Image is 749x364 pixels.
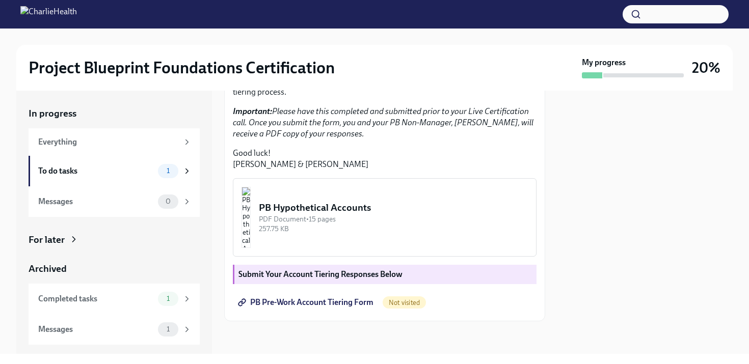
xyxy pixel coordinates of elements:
span: PB Pre-Work Account Tiering Form [240,297,373,307]
span: 1 [160,325,176,333]
span: 0 [159,198,177,205]
em: Please have this completed and submitted prior to your Live Certification call. Once you submit t... [233,106,533,138]
span: Not visited [383,299,426,306]
div: Messages [38,196,154,207]
span: 1 [160,295,176,302]
a: PB Pre-Work Account Tiering Form [233,292,381,313]
a: Completed tasks1 [29,284,200,314]
strong: Submit Your Account Tiering Responses Below [238,269,403,279]
a: Messages0 [29,186,200,217]
img: CharlieHealth [20,6,77,22]
h3: 20% [692,59,720,77]
div: PDF Document • 15 pages [259,214,528,224]
button: PB Hypothetical AccountsPDF Document•15 pages257.75 KB [233,178,537,257]
p: Good luck! [PERSON_NAME] & [PERSON_NAME] [233,148,537,170]
strong: Important: [233,106,272,116]
a: In progress [29,107,200,120]
div: To do tasks [38,165,154,177]
div: Everything [38,136,178,148]
a: For later [29,233,200,246]
a: Everything [29,128,200,156]
img: PB Hypothetical Accounts [242,187,251,248]
div: Messages [38,324,154,335]
span: 1 [160,167,176,175]
a: Messages1 [29,314,200,345]
a: Archived [29,262,200,275]
div: 257.75 KB [259,224,528,234]
a: To do tasks1 [29,156,200,186]
strong: My progress [582,57,626,68]
div: PB Hypothetical Accounts [259,201,528,214]
h2: Project Blueprint Foundations Certification [29,58,335,78]
div: For later [29,233,65,246]
div: Completed tasks [38,293,154,304]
